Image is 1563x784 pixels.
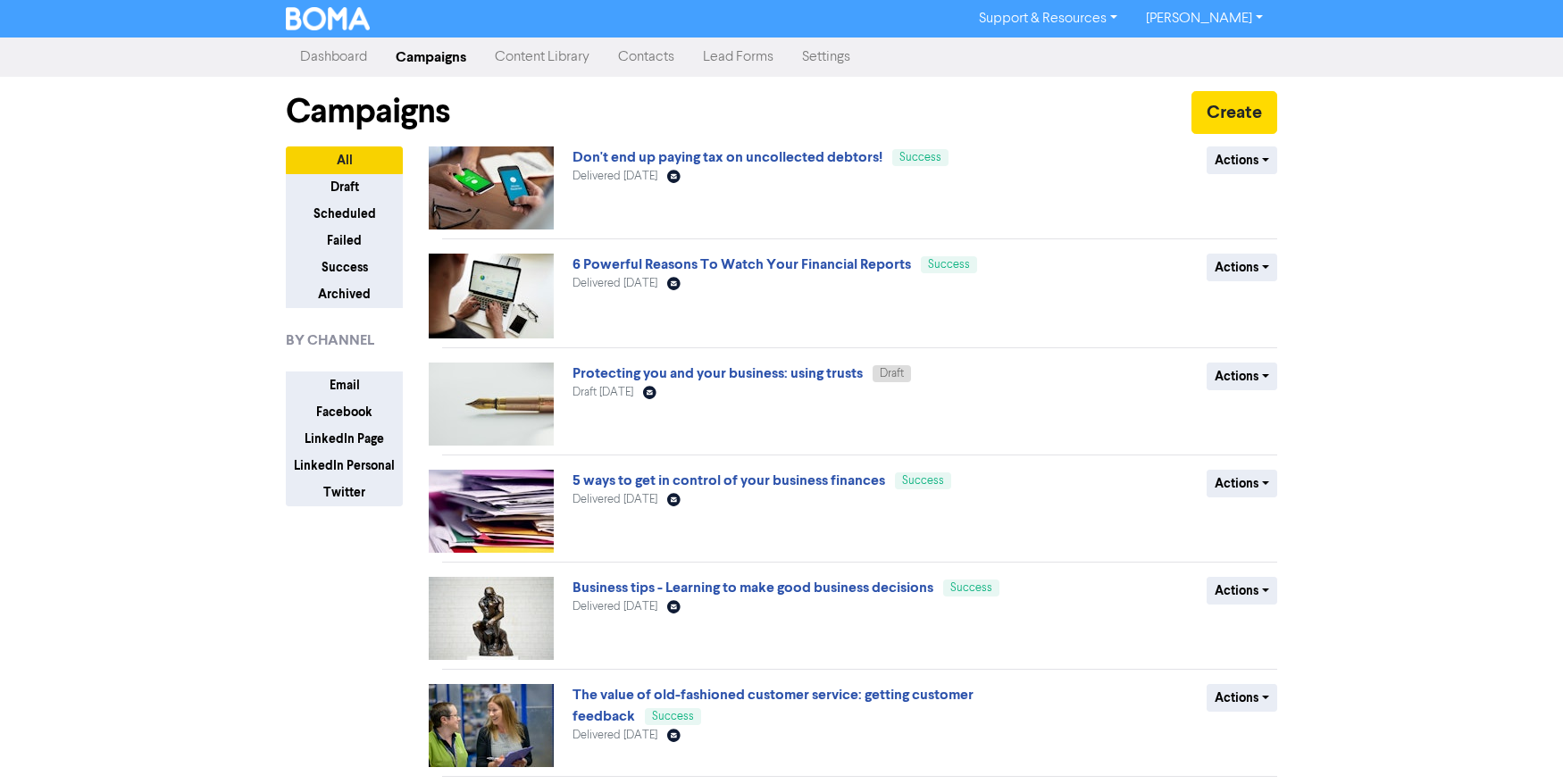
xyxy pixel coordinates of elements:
[573,494,657,505] span: Delivered [DATE]
[286,200,403,228] button: Scheduled
[573,730,657,741] span: Delivered [DATE]
[286,329,374,351] span: BY CHANNEL
[286,371,403,399] button: Email
[429,254,554,338] img: image_1754497293900.jpg
[429,470,554,553] img: image_1753901153629.jpg
[286,7,370,30] img: BOMA Logo
[286,227,403,254] button: Failed
[604,39,689,75] a: Contacts
[286,398,403,426] button: Facebook
[1333,591,1563,784] iframe: Chat Widget
[286,91,450,132] h1: Campaigns
[1207,254,1277,281] button: Actions
[286,146,403,174] button: All
[788,39,865,75] a: Settings
[573,255,911,273] a: 6 Powerful Reasons To Watch Your Financial Reports
[1207,363,1277,390] button: Actions
[429,577,554,660] img: image_1753124971693.jpg
[652,711,694,722] span: Success
[1207,577,1277,605] button: Actions
[1207,684,1277,712] button: Actions
[573,171,657,182] span: Delivered [DATE]
[1132,4,1277,33] a: [PERSON_NAME]
[950,582,992,594] span: Success
[286,452,403,480] button: LinkedIn Personal
[902,475,944,487] span: Success
[286,479,403,506] button: Twitter
[573,278,657,289] span: Delivered [DATE]
[689,39,788,75] a: Lead Forms
[573,601,657,613] span: Delivered [DATE]
[880,368,904,379] span: Draft
[965,4,1132,33] a: Support & Resources
[573,579,933,596] a: Business tips - Learning to make good business decisions
[429,363,554,446] img: image_1753901849220.jpg
[1191,91,1277,134] button: Create
[573,471,885,489] a: 5 ways to get in control of your business finances
[573,148,882,166] a: Don't end up paying tax on uncollected debtors!
[573,686,974,725] a: The value of old-fashioned customer service: getting customer feedback
[286,39,381,75] a: Dashboard
[286,254,403,281] button: Success
[1207,146,1277,174] button: Actions
[899,152,941,163] span: Success
[381,39,481,75] a: Campaigns
[481,39,604,75] a: Content Library
[429,146,554,229] img: image_1754498034509.jpg
[573,364,863,382] a: Protecting you and your business: using trusts
[286,173,403,201] button: Draft
[928,259,970,271] span: Success
[573,387,633,398] span: Draft [DATE]
[286,425,403,453] button: LinkedIn Page
[1207,470,1277,497] button: Actions
[286,280,403,308] button: Archived
[429,684,554,767] img: image_1753123959781.jpg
